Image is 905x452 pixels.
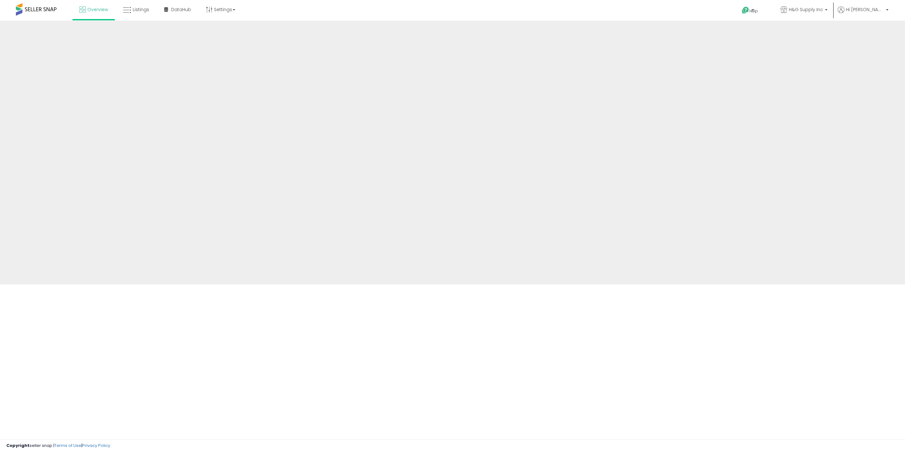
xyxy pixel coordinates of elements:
[133,6,149,13] span: Listings
[171,6,191,13] span: DataHub
[789,6,823,13] span: H&G Supply Inc
[737,2,770,21] a: Help
[749,8,758,14] span: Help
[741,6,749,14] i: Get Help
[838,6,888,21] a: Hi [PERSON_NAME]
[87,6,108,13] span: Overview
[846,6,884,13] span: Hi [PERSON_NAME]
